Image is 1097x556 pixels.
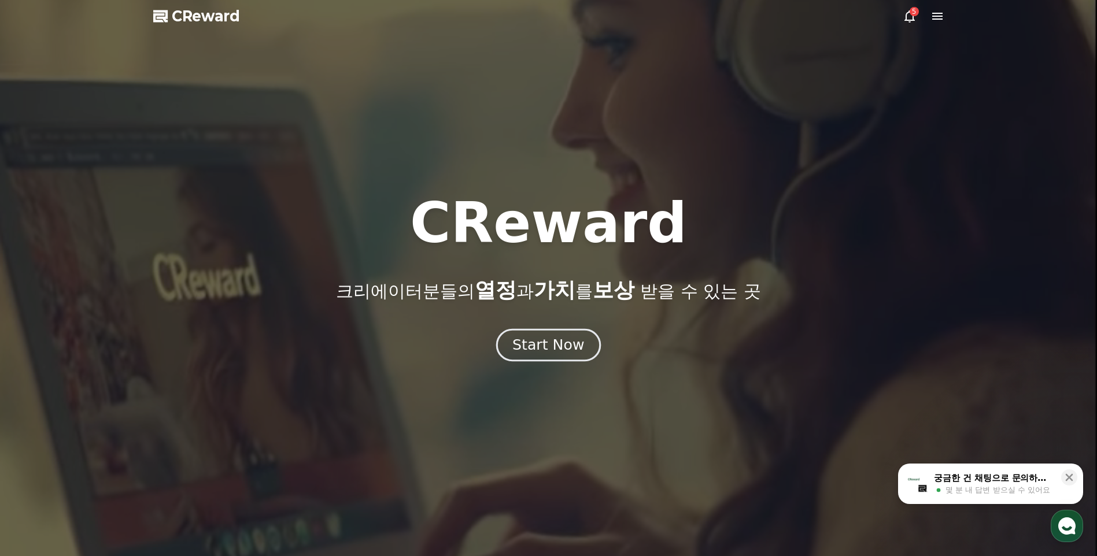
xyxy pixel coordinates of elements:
span: 설정 [179,384,193,393]
p: 크리에이터분들의 과 를 받을 수 있는 곳 [336,279,760,302]
div: Start Now [512,335,584,355]
h1: CReward [410,195,687,251]
span: 가치 [534,278,575,302]
div: 5 [910,7,919,16]
a: 대화 [76,366,149,395]
a: Start Now [498,341,599,352]
a: 설정 [149,366,222,395]
button: Start Now [496,329,601,362]
a: CReward [153,7,240,25]
span: CReward [172,7,240,25]
span: 열정 [475,278,516,302]
a: 5 [903,9,917,23]
span: 대화 [106,384,120,394]
span: 홈 [36,384,43,393]
a: 홈 [3,366,76,395]
span: 보상 [593,278,634,302]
